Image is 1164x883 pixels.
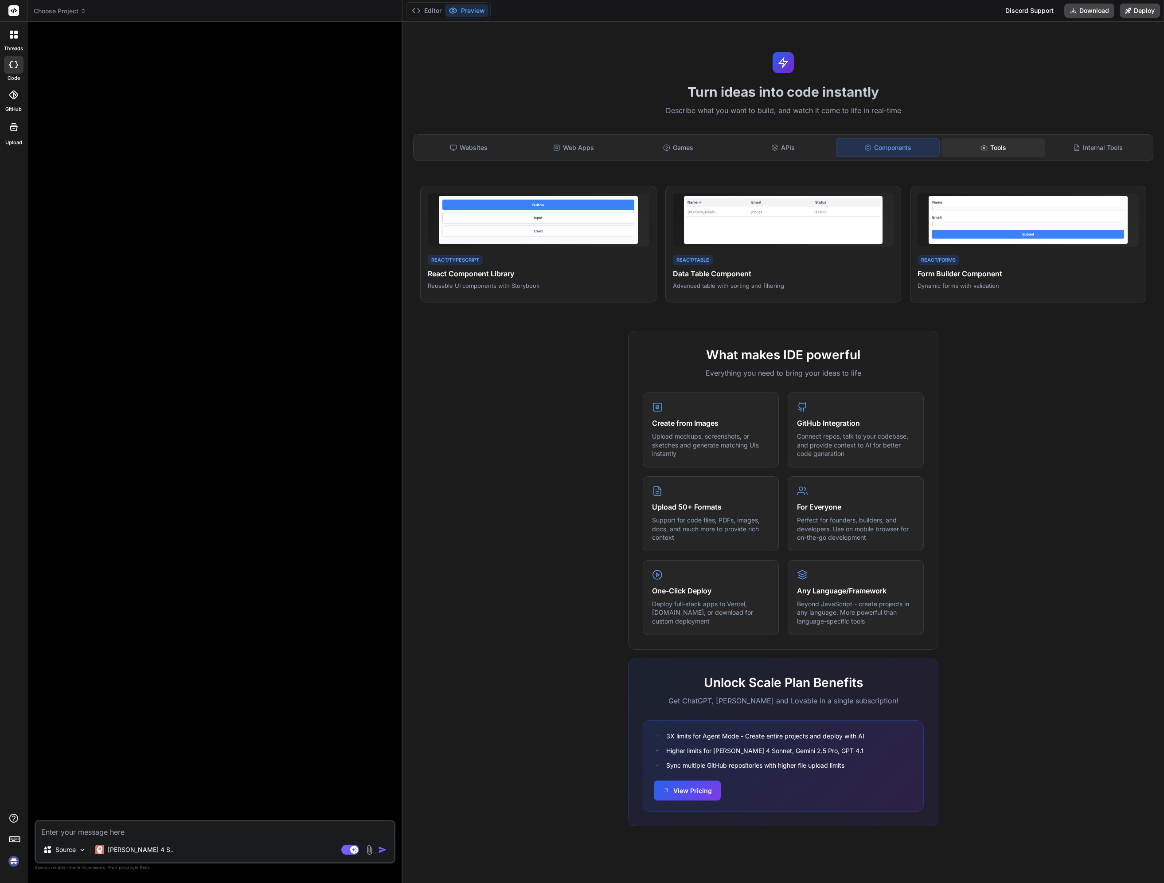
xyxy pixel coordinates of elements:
[836,138,940,157] div: Components
[34,7,86,16] span: Choose Project
[797,585,914,596] h4: Any Language/Framework
[932,230,1124,239] div: Submit
[918,268,1139,279] h4: Form Builder Component
[654,781,721,801] button: View Pricing
[5,106,22,113] label: GitHub
[1047,138,1149,157] div: Internal Tools
[8,75,20,82] label: code
[364,845,375,855] img: attachment
[652,516,769,542] p: Support for code files, PDFs, images, docs, and much more to provide rich context
[4,45,23,52] label: threads
[673,255,713,265] div: React/Table
[673,268,894,279] h4: Data Table Component
[797,432,914,458] p: Connect repos, talk to your codebase, and provide context to AI for better code generation
[731,138,834,157] div: APIs
[643,345,924,364] h2: What makes IDE powerful
[815,200,879,205] div: Status
[408,84,1159,100] h1: Turn ideas into code instantly
[78,846,86,854] img: Pick Models
[1120,4,1160,18] button: Deploy
[5,139,22,146] label: Upload
[95,845,104,854] img: Claude 4 Sonnet
[643,673,924,692] h2: Unlock Scale Plan Benefits
[522,138,625,157] div: Web Apps
[797,502,914,512] h4: For Everyone
[673,282,894,290] p: Advanced table with sorting and filtering
[687,200,751,205] div: Name ↓
[1000,4,1059,18] div: Discord Support
[442,225,634,237] div: Card
[797,516,914,542] p: Perfect for founders, builders, and developers. Use on mobile browser for on-the-go development
[1064,4,1114,18] button: Download
[932,215,1124,220] div: Email
[751,209,815,215] div: john@...
[652,600,769,626] p: Deploy full-stack apps to Vercel, [DOMAIN_NAME], or download for custom deployment
[378,845,387,854] img: icon
[815,209,879,215] div: Active
[941,138,1044,157] div: Tools
[417,138,520,157] div: Websites
[687,209,751,215] div: [PERSON_NAME]
[918,255,959,265] div: React/Forms
[918,282,1139,290] p: Dynamic forms with validation
[652,432,769,458] p: Upload mockups, screenshots, or sketches and generate matching UIs instantly
[797,418,914,428] h4: GitHub Integration
[119,865,135,870] span: privacy
[55,845,76,854] p: Source
[442,212,634,224] div: Input
[643,695,924,706] p: Get ChatGPT, [PERSON_NAME] and Lovable in a single subscription!
[428,268,649,279] h4: React Component Library
[108,845,174,854] p: [PERSON_NAME] 4 S..
[932,200,1124,205] div: Name
[652,502,769,512] h4: Upload 50+ Formats
[652,418,769,428] h4: Create from Images
[797,600,914,626] p: Beyond JavaScript - create projects in any language. More powerful than language-specific tools
[666,746,863,755] span: Higher limits for [PERSON_NAME] 4 Sonnet, Gemini 2.5 Pro, GPT 4.1
[627,138,730,157] div: Games
[666,761,844,770] span: Sync multiple GitHub repositories with higher file upload limits
[35,863,395,872] p: Always double-check its answers. Your in Bind
[666,731,864,741] span: 3X limits for Agent Mode - Create entire projects and deploy with AI
[751,200,815,205] div: Email
[408,105,1159,117] p: Describe what you want to build, and watch it come to life in real-time
[6,854,21,869] img: signin
[428,255,483,265] div: React/TypeScript
[442,200,634,210] div: Button
[643,368,924,378] p: Everything you need to bring your ideas to life
[445,4,488,17] button: Preview
[428,282,649,290] p: Reusable UI components with Storybook
[652,585,769,596] h4: One-Click Deploy
[408,4,445,17] button: Editor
